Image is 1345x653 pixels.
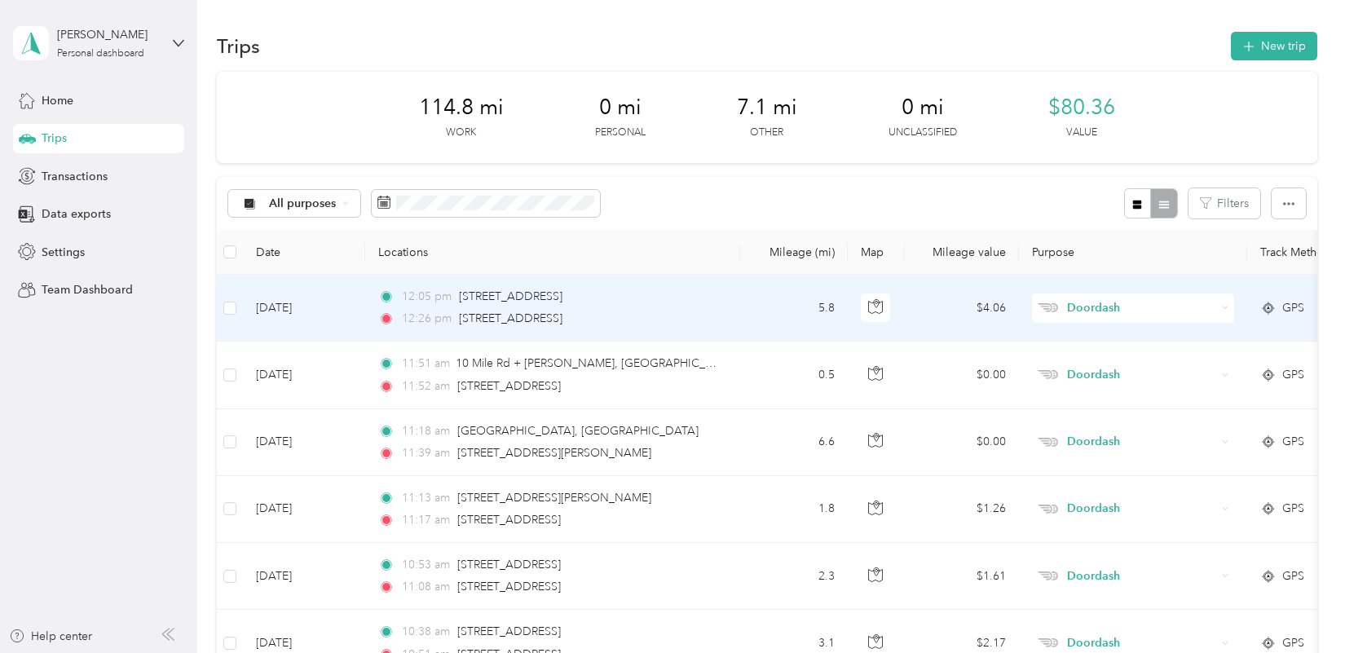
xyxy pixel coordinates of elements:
span: 11:52 am [402,377,450,395]
img: Legacy Icon [Doordash] [1038,638,1058,647]
iframe: Everlance-gr Chat Button Frame [1254,562,1345,653]
p: Work [446,126,476,140]
td: $0.00 [905,409,1019,476]
button: Help center [9,628,92,645]
th: Locations [365,230,740,275]
img: Legacy Icon [Doordash] [1038,571,1058,580]
span: 11:18 am [402,422,450,440]
p: Other [750,126,783,140]
p: Value [1066,126,1097,140]
span: 11:51 am [402,355,448,373]
span: [STREET_ADDRESS] [457,513,561,527]
span: [STREET_ADDRESS][PERSON_NAME] [457,446,651,460]
img: Legacy Icon [Doordash] [1038,438,1058,447]
span: [STREET_ADDRESS] [457,379,561,393]
span: [STREET_ADDRESS] [457,580,561,593]
span: Settings [42,244,85,261]
td: $1.26 [905,476,1019,543]
td: [DATE] [243,275,365,342]
th: Purpose [1019,230,1247,275]
td: [DATE] [243,543,365,610]
span: Doordash [1067,567,1216,585]
td: [DATE] [243,342,365,408]
div: Personal dashboard [57,49,144,59]
span: GPS [1282,299,1304,317]
span: $80.36 [1048,95,1115,121]
span: 11:08 am [402,578,450,596]
td: $0.00 [905,342,1019,408]
td: 6.6 [740,409,848,476]
button: Filters [1188,188,1260,218]
span: Doordash [1067,634,1216,652]
span: [STREET_ADDRESS] [459,311,562,325]
span: 0 mi [902,95,944,121]
span: 10:38 am [402,623,450,641]
span: 12:05 pm [402,288,452,306]
span: [STREET_ADDRESS][PERSON_NAME] [457,491,651,505]
span: Doordash [1067,299,1216,317]
span: [STREET_ADDRESS] [457,558,561,571]
h1: Trips [217,38,260,55]
span: [GEOGRAPHIC_DATA], [GEOGRAPHIC_DATA] [457,424,699,438]
td: $1.61 [905,543,1019,610]
span: [STREET_ADDRESS] [457,624,561,638]
td: 0.5 [740,342,848,408]
th: Mileage value [905,230,1019,275]
span: 10 Mile Rd + [PERSON_NAME], [GEOGRAPHIC_DATA], [GEOGRAPHIC_DATA] [456,356,862,370]
button: New trip [1231,32,1317,60]
span: GPS [1282,500,1304,518]
span: 0 mi [599,95,642,121]
span: GPS [1282,366,1304,384]
span: All purposes [269,198,337,210]
span: 10:53 am [402,556,450,574]
span: 114.8 mi [419,95,504,121]
p: Personal [595,126,646,140]
span: Doordash [1067,366,1216,384]
img: Legacy Icon [Doordash] [1038,303,1058,312]
span: Home [42,92,73,109]
th: Date [243,230,365,275]
span: 11:39 am [402,444,450,462]
th: Map [848,230,905,275]
span: 11:17 am [402,511,450,529]
span: GPS [1282,433,1304,451]
td: 1.8 [740,476,848,543]
span: Trips [42,130,67,147]
td: $4.06 [905,275,1019,342]
div: [PERSON_NAME] [57,26,159,43]
span: [STREET_ADDRESS] [459,289,562,303]
img: Legacy Icon [Doordash] [1038,370,1058,379]
th: Mileage (mi) [740,230,848,275]
span: Doordash [1067,500,1216,518]
p: Unclassified [889,126,957,140]
img: Legacy Icon [Doordash] [1038,505,1058,514]
span: Transactions [42,168,108,185]
td: [DATE] [243,476,365,543]
span: 12:26 pm [402,310,452,328]
span: Data exports [42,205,111,223]
span: Team Dashboard [42,281,133,298]
td: 2.3 [740,543,848,610]
span: 7.1 mi [737,95,797,121]
td: [DATE] [243,409,365,476]
span: 11:13 am [402,489,450,507]
td: 5.8 [740,275,848,342]
span: Doordash [1067,433,1216,451]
